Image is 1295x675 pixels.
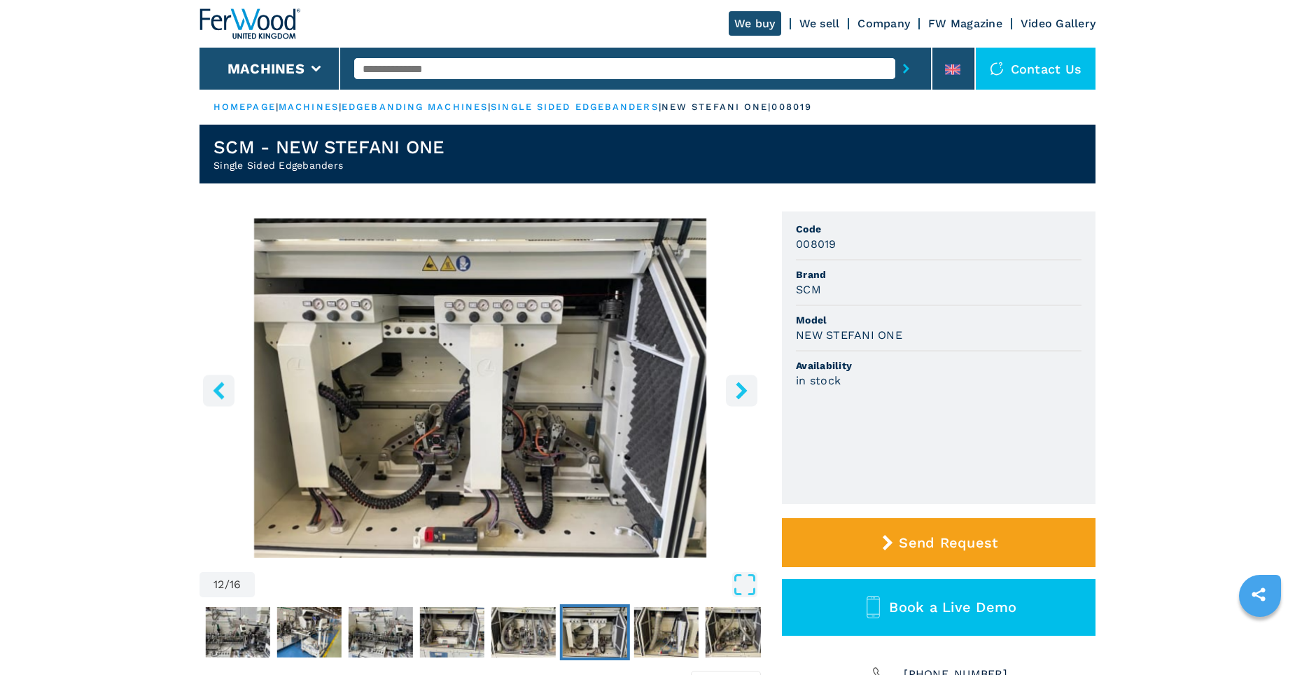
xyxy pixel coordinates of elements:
span: / [225,579,230,590]
img: Single Sided Edgebanders SCM NEW STEFANI ONE [199,218,761,558]
img: 28f3ce6e5441830d34bbf492df91dd66 [206,607,270,657]
h2: Single Sided Edgebanders [213,158,444,172]
img: Contact us [990,62,1004,76]
div: Contact us [976,48,1096,90]
button: Machines [227,60,304,77]
h3: in stock [796,373,841,389]
a: Video Gallery [1021,17,1095,30]
span: Code [796,222,1081,236]
span: 12 [213,579,225,590]
button: Open Fullscreen [258,572,757,597]
button: Go to Slide 13 [631,604,701,660]
span: | [339,102,342,112]
a: Company [857,17,910,30]
div: Go to Slide 12 [199,218,761,558]
a: machines [279,102,339,112]
button: left-button [203,375,234,406]
a: sharethis [1241,577,1276,612]
span: Brand [796,267,1081,281]
img: 3ecb2757ff8196cb10e570f4c3aac31d [349,607,413,657]
p: 008019 [771,101,812,113]
button: Go to Slide 6 [132,604,202,660]
h3: SCM [796,281,821,298]
h1: SCM - NEW STEFANI ONE [213,136,444,158]
img: e3ff43d1eead2debb28298083044c8c7 [563,607,627,657]
a: HOMEPAGE [213,102,276,112]
button: Book a Live Demo [782,579,1095,636]
span: | [659,102,661,112]
button: Go to Slide 12 [560,604,630,660]
button: submit-button [895,53,917,85]
img: 96d77aedabc0584b75d44e01a85e02a7 [634,607,699,657]
span: Availability [796,359,1081,373]
img: f8a941216ec6b03123a9ea1262517f18 [277,607,342,657]
a: edgebanding machines [342,102,488,112]
button: Send Request [782,518,1095,567]
img: c70841e3c0929ce42ed20147eb374272 [420,607,484,657]
span: | [488,102,491,112]
button: Go to Slide 14 [703,604,773,660]
img: f4cbb96481c280323dafefccb2a73ec8 [491,607,556,657]
button: Go to Slide 7 [203,604,273,660]
button: Go to Slide 11 [489,604,559,660]
a: FW Magazine [928,17,1002,30]
button: right-button [726,375,757,406]
h3: 008019 [796,236,836,252]
button: Go to Slide 10 [417,604,487,660]
a: We sell [799,17,840,30]
img: 3c6acb431c37bc253b02df67d89245d0 [706,607,770,657]
a: single sided edgebanders [491,102,658,112]
button: Go to Slide 9 [346,604,416,660]
span: Model [796,313,1081,327]
p: new stefani one | [661,101,772,113]
button: Go to Slide 8 [274,604,344,660]
span: Book a Live Demo [889,599,1016,615]
span: Send Request [899,534,997,551]
a: We buy [729,11,781,36]
span: | [276,102,279,112]
iframe: Chat [1235,612,1284,664]
span: 16 [230,579,241,590]
h3: NEW STEFANI ONE [796,327,902,343]
img: Ferwood [199,8,300,39]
